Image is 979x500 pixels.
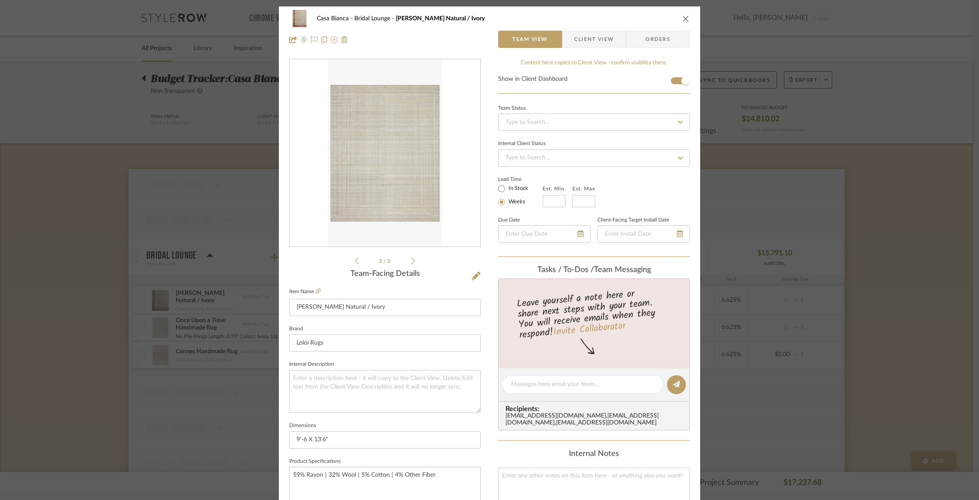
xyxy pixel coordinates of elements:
img: Remove from project [341,36,348,43]
div: Team Status [498,106,526,111]
label: Item Name [289,288,321,295]
span: 3 [387,259,392,264]
label: Internal Description [289,362,334,367]
mat-radio-group: Select item type [498,183,543,207]
input: Enter Brand [289,334,481,351]
span: Orders [636,31,680,48]
span: 3 [379,259,383,264]
span: Team View [512,31,548,48]
input: Enter Due Date [498,225,591,243]
a: Invite Collaborator [553,319,626,340]
label: Dimensions [289,424,316,428]
label: Due Date [498,218,520,222]
div: Internal Client Status [498,142,546,146]
img: bcca82c8-7618-4ae5-a5f7-fe8cb9546439_48x40.jpg [289,10,310,27]
div: Team-Facing Details [289,269,481,279]
label: In Stock [507,185,528,193]
input: Enter Item Name [289,299,481,316]
span: / [383,259,387,264]
span: Casa Bianca [317,16,354,22]
label: Est. Max [572,186,595,192]
input: Enter Install Date [597,225,690,243]
img: c1f722df-53d6-4c54-8179-ee7815d32926_436x436.jpg [328,60,442,247]
span: [PERSON_NAME] Natural / Ivory [396,16,485,22]
label: Brand [289,327,303,331]
span: Bridal Lounge [354,16,396,22]
div: 2 [290,60,480,247]
div: Content here copies to Client View - confirm visibility there. [498,59,690,67]
label: Client-Facing Target Install Date [597,218,669,222]
label: Lead Time [498,175,543,183]
div: Leave yourself a note here or share next steps with your team. You will receive emails when they ... [497,285,691,342]
span: Client View [574,31,614,48]
input: Enter the dimensions of this item [289,431,481,449]
input: Type to Search… [498,149,690,167]
label: Est. Min [543,186,565,192]
div: [EMAIL_ADDRESS][DOMAIN_NAME] , [EMAIL_ADDRESS][DOMAIN_NAME] , [EMAIL_ADDRESS][DOMAIN_NAME] [505,413,686,427]
button: close [682,15,690,22]
div: Internal Notes [498,449,690,459]
label: Product Specifications [289,459,341,464]
input: Type to Search… [498,114,690,131]
label: Weeks [507,198,525,206]
div: team Messaging [498,266,690,275]
span: Recipients: [505,405,686,413]
span: Tasks / To-Dos / [537,266,594,274]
